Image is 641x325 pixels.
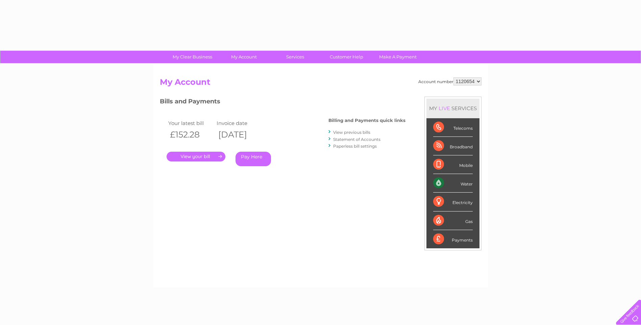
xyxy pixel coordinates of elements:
[165,51,220,63] a: My Clear Business
[333,130,370,135] a: View previous bills
[433,193,473,211] div: Electricity
[370,51,426,63] a: Make A Payment
[215,119,264,128] td: Invoice date
[333,144,377,149] a: Paperless bill settings
[433,230,473,248] div: Payments
[433,137,473,155] div: Broadband
[418,77,482,85] div: Account number
[167,128,215,142] th: £152.28
[437,105,451,111] div: LIVE
[433,155,473,174] div: Mobile
[167,152,225,161] a: .
[426,99,479,118] div: MY SERVICES
[167,119,215,128] td: Your latest bill
[216,51,272,63] a: My Account
[319,51,374,63] a: Customer Help
[215,128,264,142] th: [DATE]
[160,77,482,90] h2: My Account
[236,152,271,166] a: Pay Here
[433,174,473,193] div: Water
[267,51,323,63] a: Services
[328,118,405,123] h4: Billing and Payments quick links
[160,97,405,108] h3: Bills and Payments
[433,118,473,137] div: Telecoms
[333,137,380,142] a: Statement of Accounts
[433,211,473,230] div: Gas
